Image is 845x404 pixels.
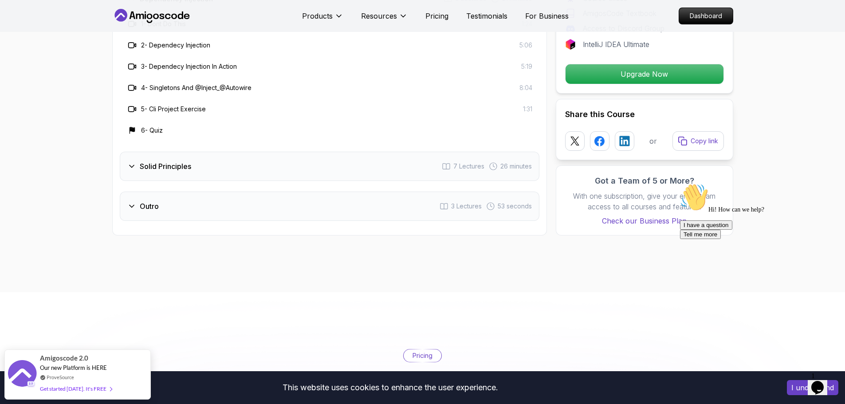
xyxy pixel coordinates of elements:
div: Get started [DATE]. It's FREE [40,384,112,394]
img: jetbrains logo [565,39,576,50]
h3: 3 - Dependecy Injection In Action [141,62,237,71]
span: 5:06 [519,41,532,50]
p: Upgrade Now [566,64,723,84]
h2: Share this Course [565,108,724,121]
a: For Business [525,11,569,21]
button: Upgrade Now [565,64,724,84]
p: Products [302,11,333,21]
h3: 6 - Quiz [141,126,163,135]
p: Copy link [691,137,718,145]
h3: Solid Principles [140,161,191,172]
a: ProveSource [47,373,74,381]
button: I have a question [4,41,56,50]
iframe: chat widget [808,369,836,395]
h3: 4 - Singletons And @Inject_@Autowire [141,83,252,92]
span: 5:19 [521,62,532,71]
a: Check our Business Plan [565,216,724,226]
span: 7 Lectures [453,162,484,171]
button: Outro3 Lectures 53 seconds [120,192,539,221]
p: Resources [361,11,397,21]
p: IntelliJ IDEA Ultimate [583,39,649,50]
span: 53 seconds [498,202,532,211]
p: With one subscription, give your entire team access to all courses and features. [565,191,724,212]
h3: 5 - Cli Project Exercise [141,105,206,114]
iframe: chat widget [676,180,836,364]
a: Pricing [425,11,448,21]
button: Accept cookies [787,380,838,395]
button: Tell me more [4,50,44,59]
span: 26 minutes [500,162,532,171]
span: Hi! How can we help? [4,27,88,33]
h3: Outro [140,201,159,212]
h3: Got a Team of 5 or More? [565,175,724,187]
button: Resources [361,11,408,28]
p: Pricing [413,351,432,360]
span: 8:04 [519,83,532,92]
h2: Unlimited Learning with [264,369,581,387]
button: Copy link [672,131,724,151]
span: 3 Lectures [451,202,482,211]
p: or [649,136,657,146]
img: :wave: [4,4,32,32]
a: Testimonials [466,11,507,21]
img: provesource social proof notification image [8,360,37,389]
span: 1:31 [523,105,532,114]
span: Amigoscode 2.0 [40,353,88,363]
div: This website uses cookies to enhance the user experience. [7,378,774,397]
button: Products [302,11,343,28]
a: Dashboard [679,8,733,24]
span: One Subscription [449,369,581,388]
div: 👋Hi! How can we help?I have a questionTell me more [4,4,163,59]
h3: 2 - Dependecy Injection [141,41,210,50]
button: Solid Principles7 Lectures 26 minutes [120,152,539,181]
span: Our new Platform is HERE [40,364,107,371]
